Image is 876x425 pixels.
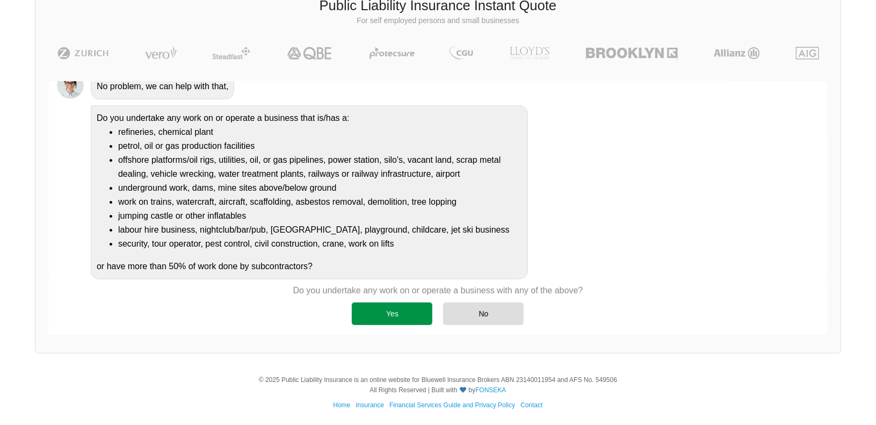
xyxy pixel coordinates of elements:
img: Brooklyn | Public Liability Insurance [582,47,682,60]
img: Vero | Public Liability Insurance [140,47,182,60]
img: Chatbot | PLI [57,72,84,99]
li: petrol, oil or gas production facilities [118,139,522,153]
img: Zurich | Public Liability Insurance [53,47,113,60]
p: For self employed persons and small businesses [44,16,832,26]
li: refineries, chemical plant [118,125,522,139]
div: No problem, we can help with that, [91,74,234,99]
a: Financial Services Guide and Privacy Policy [389,401,515,409]
img: Allianz | Public Liability Insurance [708,47,765,60]
a: Insurance [356,401,384,409]
p: Do you undertake any work on or operate a business with any of the above? [293,285,583,297]
a: Contact [520,401,542,409]
img: LLOYD's | Public Liability Insurance [504,47,555,60]
div: Do you undertake any work on or operate a business that is/has a: or have more than 50% of work d... [91,105,528,279]
img: CGU | Public Liability Insurance [445,47,477,60]
li: labour hire business, nightclub/bar/pub, [GEOGRAPHIC_DATA], playground, childcare, jet ski business [118,223,522,237]
a: Home [333,401,350,409]
li: work on trains, watercraft, aircraft, scaffolding, asbestos removal, demolition, tree lopping [118,195,522,209]
img: QBE | Public Liability Insurance [281,47,339,60]
li: security, tour operator, pest control, civil construction, crane, work on lifts [118,237,522,251]
div: Yes [352,302,432,325]
img: AIG | Public Liability Insurance [792,47,823,60]
div: No [443,302,524,325]
li: underground work, dams, mine sites above/below ground [118,181,522,195]
img: Steadfast | Public Liability Insurance [208,47,255,60]
li: jumping castle or other inflatables [118,209,522,223]
a: FONSEKA [475,386,506,394]
li: offshore platforms/oil rigs, utilities, oil, or gas pipelines, power station, silo's, vacant land... [118,153,522,181]
img: Protecsure | Public Liability Insurance [365,47,419,60]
